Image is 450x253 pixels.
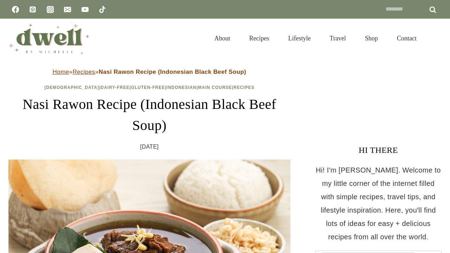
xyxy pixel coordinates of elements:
[131,85,165,90] a: Gluten-Free
[8,2,22,17] a: Facebook
[78,2,92,17] a: YouTube
[43,2,57,17] a: Instagram
[240,26,279,51] a: Recipes
[44,85,99,90] a: [DEMOGRAPHIC_DATA]
[53,69,246,75] span: » »
[387,26,426,51] a: Contact
[140,142,159,152] time: [DATE]
[44,85,254,90] span: | | | | |
[26,2,40,17] a: Pinterest
[355,26,387,51] a: Shop
[315,163,442,244] p: Hi! I'm [PERSON_NAME]. Welcome to my little corner of the internet filled with simple recipes, tr...
[430,32,442,44] button: View Search Form
[95,2,109,17] a: TikTok
[205,26,240,51] a: About
[101,85,129,90] a: Dairy-Free
[205,26,426,51] nav: Primary Navigation
[279,26,320,51] a: Lifestyle
[60,2,75,17] a: Email
[53,69,69,75] a: Home
[315,144,442,156] h3: HI THERE
[8,94,290,136] h1: Nasi Rawon Recipe (Indonesian Black Beef Soup)
[99,69,246,75] strong: Nasi Rawon Recipe (Indonesian Black Beef Soup)
[320,26,355,51] a: Travel
[72,69,95,75] a: Recipes
[233,85,255,90] a: Recipes
[167,85,197,90] a: Indonesian
[198,85,232,90] a: Main Course
[8,22,89,54] img: DWELL by michelle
